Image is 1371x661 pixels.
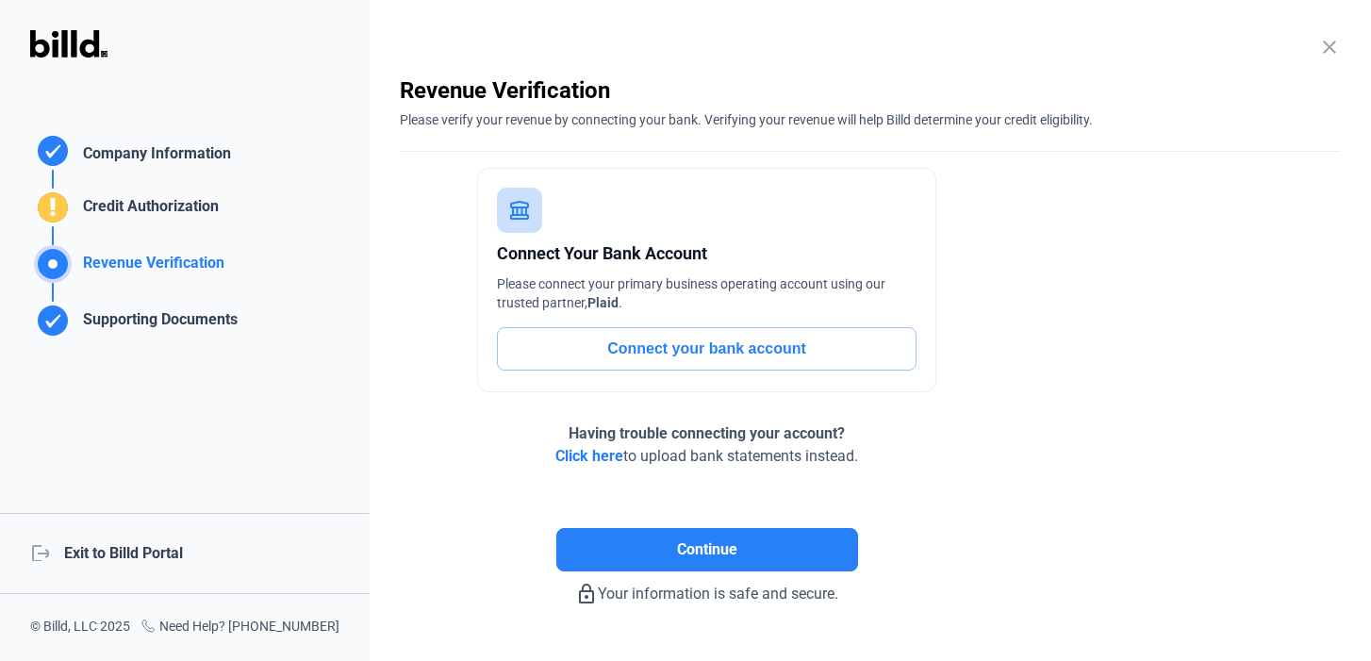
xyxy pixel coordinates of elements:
div: Supporting Documents [75,308,238,339]
div: Revenue Verification [75,252,224,283]
span: Plaid [587,295,619,310]
div: Your information is safe and secure. [400,571,1014,605]
mat-icon: close [1318,36,1341,58]
img: Billd Logo [30,30,107,58]
button: Connect your bank account [497,327,917,371]
div: Please connect your primary business operating account using our trusted partner, . [497,274,917,312]
div: to upload bank statements instead. [555,422,858,468]
mat-icon: logout [30,542,49,561]
div: Company Information [75,142,231,170]
span: Click here [555,447,623,465]
div: Need Help? [PHONE_NUMBER] [140,617,339,638]
div: Revenue Verification [400,75,1341,106]
div: © Billd, LLC 2025 [30,617,130,638]
mat-icon: lock_outline [575,583,598,605]
span: Having trouble connecting your account? [569,424,845,442]
div: Connect Your Bank Account [497,240,917,267]
button: Continue [556,528,858,571]
div: Credit Authorization [75,195,219,226]
div: Please verify your revenue by connecting your bank. Verifying your revenue will help Billd determ... [400,106,1341,129]
span: Continue [677,538,737,561]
